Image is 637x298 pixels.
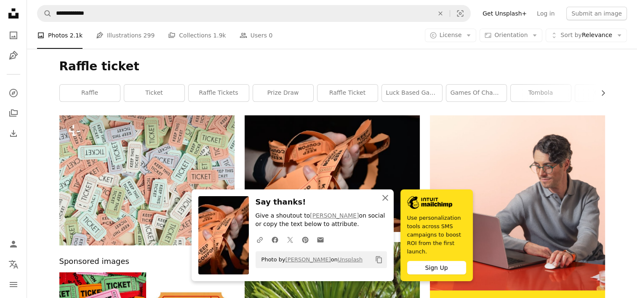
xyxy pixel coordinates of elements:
[60,85,120,101] a: raffle
[446,85,506,101] a: games of chance
[5,276,22,293] button: Menu
[285,256,331,263] a: [PERSON_NAME]
[407,214,466,256] span: Use personalization tools across SMS campaigns to boost ROI from the first launch.
[59,115,235,245] img: A close up of a pile of tickets
[189,85,249,101] a: raffle tickets
[425,29,477,42] button: License
[400,189,473,281] a: Use personalization tools across SMS campaigns to boost ROI from the first launch.Sign Up
[96,22,155,49] a: Illustrations 299
[431,5,450,21] button: Clear
[5,27,22,44] a: Photos
[5,85,22,101] a: Explore
[5,47,22,64] a: Illustrations
[5,105,22,122] a: Collections
[440,32,462,38] span: License
[560,32,581,38] span: Sort by
[59,255,129,268] span: Sponsored images
[245,170,420,177] a: a group of brown bags with brown labels
[5,256,22,273] button: Language
[245,115,420,232] img: a group of brown bags with brown labels
[256,196,387,208] h3: Say thanks!
[257,253,363,266] span: Photo by on
[298,231,313,248] a: Share on Pinterest
[317,85,378,101] a: raffle ticket
[144,31,155,40] span: 299
[450,5,470,21] button: Visual search
[59,176,235,184] a: A close up of a pile of tickets
[382,85,442,101] a: luck based game
[256,212,387,229] p: Give a shoutout to on social or copy the text below to attribute.
[5,236,22,253] a: Log in / Sign up
[313,231,328,248] a: Share over email
[430,115,605,290] img: file-1722962848292-892f2e7827caimage
[338,256,362,263] a: Unsplash
[253,85,313,101] a: prize draw
[283,231,298,248] a: Share on Twitter
[532,7,560,20] a: Log in
[310,212,359,219] a: [PERSON_NAME]
[240,22,273,49] a: Users 0
[546,29,627,42] button: Sort byRelevance
[124,85,184,101] a: ticket
[5,125,22,142] a: Download History
[494,32,528,38] span: Orientation
[480,29,542,42] button: Orientation
[407,261,466,274] div: Sign Up
[511,85,571,101] a: tombola
[595,85,605,101] button: scroll list to the right
[575,85,635,101] a: orange
[168,22,226,49] a: Collections 1.9k
[372,253,386,267] button: Copy to clipboard
[59,59,605,74] h1: Raffle ticket
[407,196,452,209] img: file-1690386555781-336d1949dad1image
[560,31,612,40] span: Relevance
[477,7,532,20] a: Get Unsplash+
[213,31,226,40] span: 1.9k
[269,31,272,40] span: 0
[37,5,471,22] form: Find visuals sitewide
[267,231,283,248] a: Share on Facebook
[566,7,627,20] button: Submit an image
[5,5,22,24] a: Home — Unsplash
[37,5,52,21] button: Search Unsplash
